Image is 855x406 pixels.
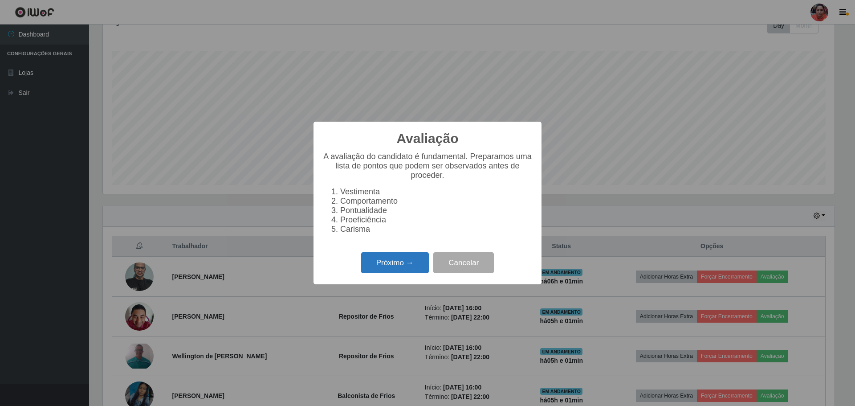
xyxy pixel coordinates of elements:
[340,215,533,225] li: Proeficiência
[340,206,533,215] li: Pontualidade
[397,131,459,147] h2: Avaliação
[361,252,429,273] button: Próximo →
[340,225,533,234] li: Carisma
[340,197,533,206] li: Comportamento
[340,187,533,197] li: Vestimenta
[433,252,494,273] button: Cancelar
[322,152,533,180] p: A avaliação do candidato é fundamental. Preparamos uma lista de pontos que podem ser observados a...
